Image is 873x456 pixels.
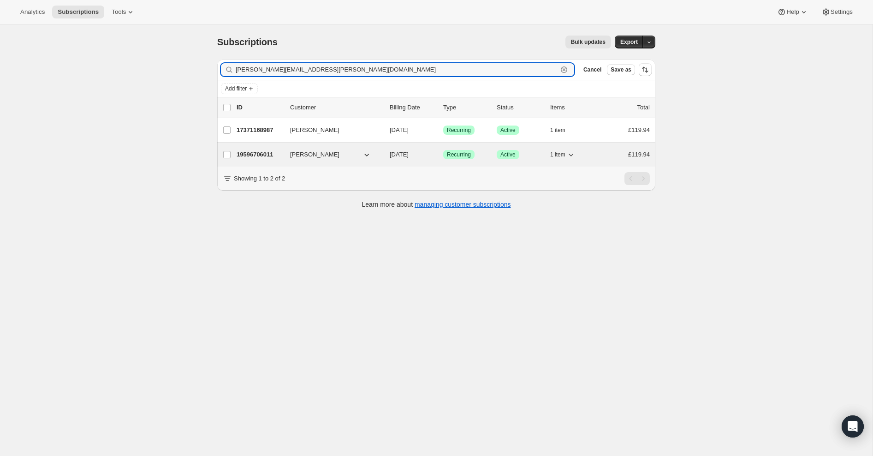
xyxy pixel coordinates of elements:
span: Subscriptions [217,37,278,47]
span: £119.94 [628,151,650,158]
p: 17371168987 [237,126,283,135]
p: Learn more about [362,200,511,209]
p: Customer [290,103,382,112]
span: Export [620,38,638,46]
nav: Pagination [624,172,650,185]
span: Subscriptions [58,8,99,16]
p: ID [237,103,283,112]
button: 1 item [550,124,576,137]
button: Add filter [221,83,258,94]
span: 1 item [550,151,565,158]
span: [DATE] [390,151,409,158]
div: 17371168987[PERSON_NAME][DATE]SuccessRecurringSuccessActive1 item£119.94 [237,124,650,137]
span: [DATE] [390,126,409,133]
span: Recurring [447,126,471,134]
span: Analytics [20,8,45,16]
p: Status [497,103,543,112]
button: Bulk updates [565,36,611,48]
span: Help [786,8,799,16]
button: Tools [106,6,141,18]
div: Items [550,103,596,112]
p: Showing 1 to 2 of 2 [234,174,285,183]
button: Settings [816,6,858,18]
span: £119.94 [628,126,650,133]
span: Bulk updates [571,38,606,46]
span: [PERSON_NAME] [290,150,339,159]
input: Filter subscribers [236,63,558,76]
div: Open Intercom Messenger [842,415,864,438]
a: managing customer subscriptions [415,201,511,208]
span: Active [500,126,516,134]
div: IDCustomerBilling DateTypeStatusItemsTotal [237,103,650,112]
button: Export [615,36,643,48]
p: Total [637,103,650,112]
p: 19596706011 [237,150,283,159]
span: Tools [112,8,126,16]
span: Recurring [447,151,471,158]
span: [PERSON_NAME] [290,126,339,135]
button: Sort the results [639,63,652,76]
button: 1 item [550,148,576,161]
div: 19596706011[PERSON_NAME][DATE]SuccessRecurringSuccessActive1 item£119.94 [237,148,650,161]
span: Active [500,151,516,158]
span: Save as [611,66,631,73]
button: [PERSON_NAME] [285,147,377,162]
p: Billing Date [390,103,436,112]
span: 1 item [550,126,565,134]
button: Help [772,6,814,18]
span: Settings [831,8,853,16]
button: [PERSON_NAME] [285,123,377,138]
span: Add filter [225,85,247,92]
div: Type [443,103,489,112]
button: Save as [607,64,635,75]
span: Cancel [583,66,601,73]
button: Clear [559,65,569,74]
button: Analytics [15,6,50,18]
button: Cancel [580,64,605,75]
button: Subscriptions [52,6,104,18]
